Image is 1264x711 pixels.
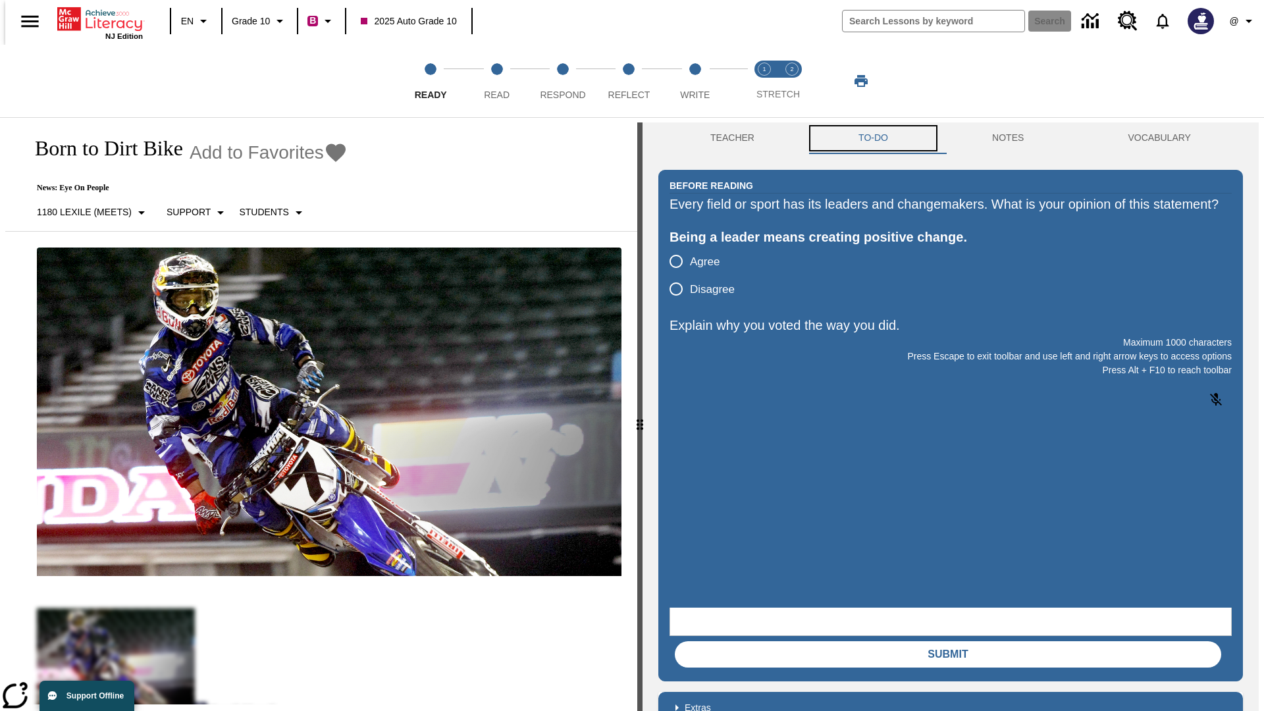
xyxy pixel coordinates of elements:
p: Maximum 1000 characters [670,336,1232,350]
button: Grade: Grade 10, Select a grade [226,9,293,33]
p: Press Alt + F10 to reach toolbar [670,363,1232,377]
div: Every field or sport has its leaders and changemakers. What is your opinion of this statement? [670,194,1232,215]
button: Select Lexile, 1180 Lexile (Meets) [32,201,155,224]
a: Data Center [1074,3,1110,39]
button: Read step 2 of 5 [458,45,535,117]
img: Motocross racer James Stewart flies through the air on his dirt bike. [37,248,621,577]
button: VOCABULARY [1076,122,1243,154]
text: 1 [762,66,766,72]
button: Open side menu [11,2,49,41]
button: Profile/Settings [1222,9,1264,33]
span: Grade 10 [232,14,270,28]
p: Press Escape to exit toolbar and use left and right arrow keys to access options [670,350,1232,363]
input: search field [843,11,1024,32]
span: @ [1229,14,1238,28]
button: Select Student [234,201,311,224]
a: Resource Center, Will open in new tab [1110,3,1145,39]
button: Reflect step 4 of 5 [591,45,667,117]
button: Scaffolds, Support [161,201,234,224]
div: Home [57,5,143,40]
button: Support Offline [39,681,134,711]
span: Agree [690,253,720,271]
button: Teacher [658,122,806,154]
span: NJ Edition [105,32,143,40]
p: News: Eye On People [21,183,348,193]
h2: Before Reading [670,178,753,193]
body: Explain why you voted the way you did. Maximum 1000 characters Press Alt + F10 to reach toolbar P... [5,11,192,22]
button: TO-DO [806,122,940,154]
button: Select a new avatar [1180,4,1222,38]
span: EN [181,14,194,28]
span: B [309,13,316,29]
span: Support Offline [66,691,124,700]
button: Ready step 1 of 5 [392,45,469,117]
a: Notifications [1145,4,1180,38]
button: Boost Class color is violet red. Change class color [302,9,341,33]
span: Disagree [690,281,735,298]
p: 1180 Lexile (Meets) [37,205,132,219]
text: 2 [790,66,793,72]
button: Click to activate and allow voice recognition [1200,384,1232,415]
div: Press Enter or Spacebar and then press right and left arrow keys to move the slider [637,122,643,711]
div: Instructional Panel Tabs [658,122,1243,154]
div: Being a leader means creating positive change. [670,226,1232,248]
button: Language: EN, Select a language [175,9,217,33]
span: Respond [540,90,585,100]
button: Add to Favorites - Born to Dirt Bike [190,141,348,164]
button: Write step 5 of 5 [657,45,733,117]
button: NOTES [940,122,1076,154]
button: Stretch Read step 1 of 2 [745,45,783,117]
div: reading [5,122,637,704]
p: Explain why you voted the way you did. [670,315,1232,336]
span: Reflect [608,90,650,100]
span: Read [484,90,510,100]
img: Avatar [1188,8,1214,34]
span: 2025 Auto Grade 10 [361,14,456,28]
div: activity [643,122,1259,711]
button: Stretch Respond step 2 of 2 [773,45,811,117]
p: Support [167,205,211,219]
div: poll [670,248,745,303]
span: Ready [415,90,447,100]
span: Write [680,90,710,100]
p: Students [239,205,288,219]
button: Respond step 3 of 5 [525,45,601,117]
h1: Born to Dirt Bike [21,136,183,161]
span: STRETCH [756,89,800,99]
button: Submit [675,641,1221,668]
span: Add to Favorites [190,142,324,163]
button: Print [840,69,882,93]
